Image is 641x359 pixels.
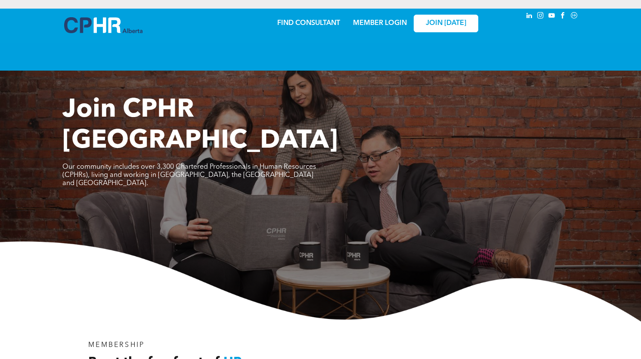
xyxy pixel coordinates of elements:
[88,342,145,349] span: MEMBERSHIP
[426,19,466,28] span: JOIN [DATE]
[414,15,478,32] a: JOIN [DATE]
[62,164,316,187] span: Our community includes over 3,300 Chartered Professionals in Human Resources (CPHRs), living and ...
[62,97,338,154] span: Join CPHR [GEOGRAPHIC_DATA]
[277,20,340,27] a: FIND CONSULTANT
[536,11,545,22] a: instagram
[570,11,579,22] a: Social network
[525,11,534,22] a: linkedin
[558,11,568,22] a: facebook
[547,11,557,22] a: youtube
[64,17,142,33] img: A blue and white logo for cp alberta
[353,20,407,27] a: MEMBER LOGIN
